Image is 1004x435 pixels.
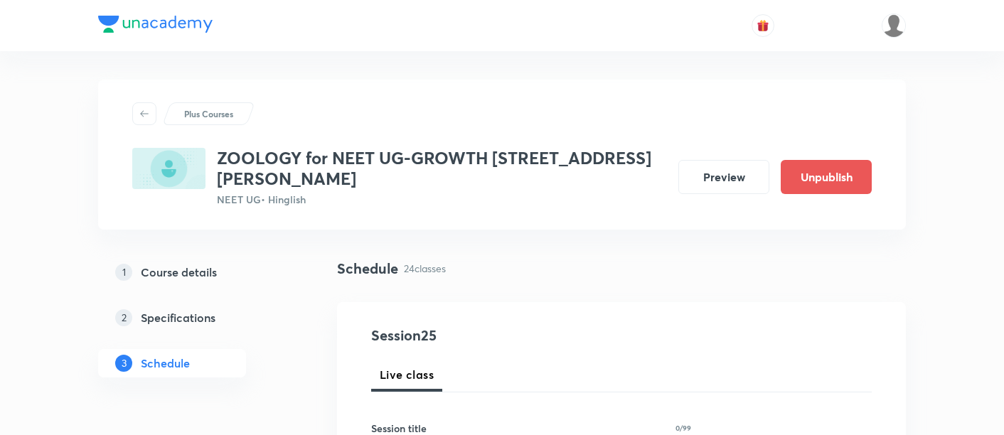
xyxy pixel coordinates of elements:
[141,355,190,372] h5: Schedule
[184,107,233,120] p: Plus Courses
[404,261,446,276] p: 24 classes
[115,309,132,326] p: 2
[141,309,215,326] h5: Specifications
[217,148,667,189] h3: ZOOLOGY for NEET UG-GROWTH [STREET_ADDRESS][PERSON_NAME]
[882,14,906,38] img: Mustafa kamal
[675,424,691,431] p: 0/99
[98,304,292,332] a: 2Specifications
[781,160,872,194] button: Unpublish
[752,14,774,37] button: avatar
[371,325,631,346] h4: Session 25
[115,355,132,372] p: 3
[98,16,213,36] a: Company Logo
[217,192,667,207] p: NEET UG • Hinglish
[337,258,398,279] h4: Schedule
[115,264,132,281] p: 1
[757,19,769,32] img: avatar
[98,258,292,286] a: 1Course details
[132,148,205,189] img: 9F999138-737D-47D1-9258-A4B07223E2CE_plus.png
[678,160,769,194] button: Preview
[380,366,434,383] span: Live class
[141,264,217,281] h5: Course details
[98,16,213,33] img: Company Logo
